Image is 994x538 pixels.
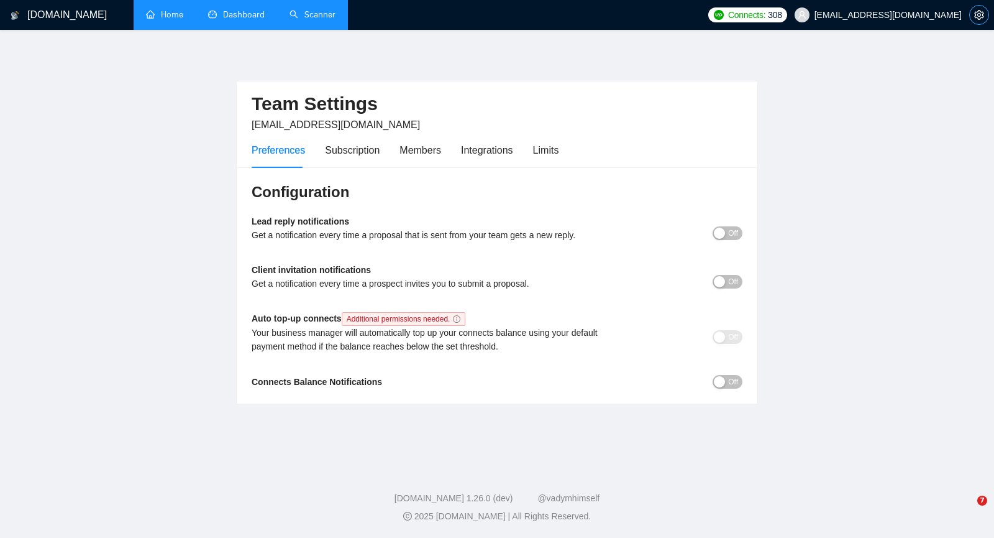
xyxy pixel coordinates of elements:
[533,142,559,158] div: Limits
[728,330,738,344] span: Off
[10,510,984,523] div: 2025 [DOMAIN_NAME] | All Rights Reserved.
[252,277,620,290] div: Get a notification every time a prospect invites you to submit a proposal.
[768,8,782,22] span: 308
[325,142,380,158] div: Subscription
[146,9,183,20] a: homeHome
[252,326,620,353] div: Your business manager will automatically top up your connects balance using your default payment ...
[969,10,989,20] a: setting
[969,5,989,25] button: setting
[252,228,620,242] div: Get a notification every time a proposal that is sent from your team gets a new reply.
[728,275,738,289] span: Off
[403,512,412,521] span: copyright
[461,142,513,158] div: Integrations
[728,375,738,389] span: Off
[714,10,724,20] img: upwork-logo.png
[290,9,335,20] a: searchScanner
[728,8,765,22] span: Connects:
[728,226,738,240] span: Off
[952,496,982,526] iframe: Intercom live chat
[208,9,265,20] a: dashboardDashboard
[11,6,19,26] img: logo
[252,119,420,130] span: [EMAIL_ADDRESS][DOMAIN_NAME]
[453,315,460,323] span: info-circle
[394,493,513,503] a: [DOMAIN_NAME] 1.26.0 (dev)
[252,142,305,158] div: Preferences
[252,216,349,226] b: Lead reply notifications
[252,91,742,117] h2: Team Settings
[977,496,987,506] span: 7
[252,182,742,202] h3: Configuration
[537,493,600,503] a: @vadymhimself
[252,377,382,387] b: Connects Balance Notifications
[970,10,988,20] span: setting
[252,265,371,275] b: Client invitation notifications
[399,142,441,158] div: Members
[252,313,470,323] b: Auto top-up connects
[798,11,806,19] span: user
[342,312,466,326] span: Additional permissions needed.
